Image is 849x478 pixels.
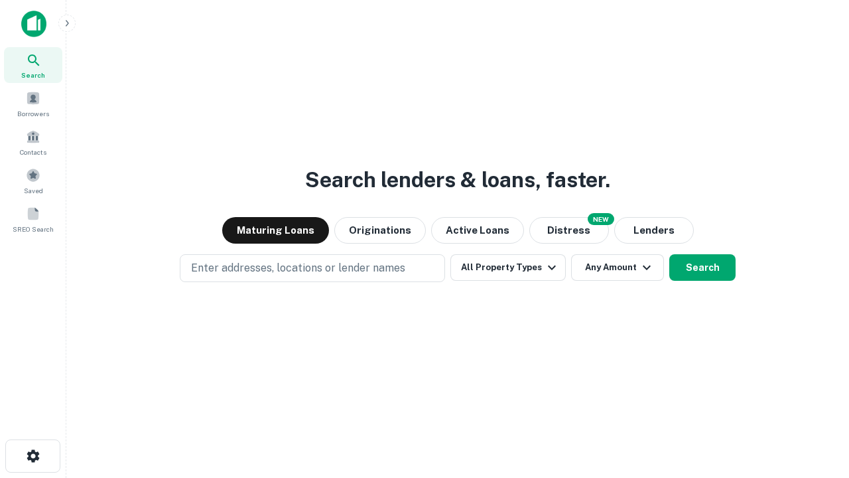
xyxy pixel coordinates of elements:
[4,47,62,83] a: Search
[614,217,694,244] button: Lenders
[305,164,610,196] h3: Search lenders & loans, faster.
[21,11,46,37] img: capitalize-icon.png
[191,260,405,276] p: Enter addresses, locations or lender names
[450,254,566,281] button: All Property Types
[334,217,426,244] button: Originations
[529,217,609,244] button: Search distressed loans with lien and other non-mortgage details.
[222,217,329,244] button: Maturing Loans
[571,254,664,281] button: Any Amount
[24,185,43,196] span: Saved
[588,213,614,225] div: NEW
[4,201,62,237] a: SREO Search
[21,70,45,80] span: Search
[431,217,524,244] button: Active Loans
[4,163,62,199] a: Saved
[4,86,62,121] a: Borrowers
[4,124,62,160] a: Contacts
[783,372,849,436] iframe: Chat Widget
[669,254,736,281] button: Search
[20,147,46,157] span: Contacts
[17,108,49,119] span: Borrowers
[13,224,54,234] span: SREO Search
[180,254,445,282] button: Enter addresses, locations or lender names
